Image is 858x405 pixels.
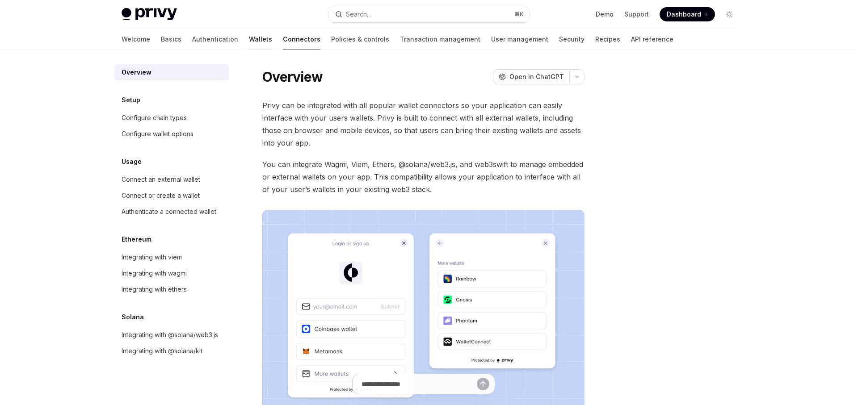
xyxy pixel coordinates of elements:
span: You can integrate Wagmi, Viem, Ethers, @solana/web3.js, and web3swift to manage embedded or exter... [262,158,585,196]
h5: Setup [122,95,140,105]
a: Integrating with viem [114,249,229,265]
input: Ask a question... [362,374,477,394]
a: Wallets [249,29,272,50]
a: Basics [161,29,181,50]
a: Connectors [283,29,320,50]
span: Open in ChatGPT [509,72,564,81]
span: ⌘ K [514,11,524,18]
a: Integrating with @solana/kit [114,343,229,359]
a: Recipes [595,29,620,50]
div: Integrating with wagmi [122,268,187,279]
span: Privy can be integrated with all popular wallet connectors so your application can easily interfa... [262,99,585,149]
div: Connect an external wallet [122,174,200,185]
a: Welcome [122,29,150,50]
div: Configure wallet options [122,129,193,139]
a: Configure chain types [114,110,229,126]
div: Integrating with ethers [122,284,187,295]
div: Overview [122,67,151,78]
a: Authenticate a connected wallet [114,204,229,220]
div: Search... [346,9,371,20]
div: Integrating with @solana/kit [122,346,202,356]
h1: Overview [262,69,323,85]
h5: Usage [122,156,142,167]
span: Dashboard [667,10,701,19]
a: Policies & controls [331,29,389,50]
div: Integrating with viem [122,252,182,263]
a: Dashboard [660,7,715,21]
div: Authenticate a connected wallet [122,206,216,217]
button: Open in ChatGPT [493,69,569,84]
a: Authentication [192,29,238,50]
h5: Ethereum [122,234,151,245]
a: Configure wallet options [114,126,229,142]
a: Security [559,29,585,50]
a: Integrating with wagmi [114,265,229,281]
div: Connect or create a wallet [122,190,200,201]
a: Transaction management [400,29,480,50]
div: Configure chain types [122,113,187,123]
button: Toggle dark mode [722,7,736,21]
a: Overview [114,64,229,80]
a: Connect or create a wallet [114,188,229,204]
a: User management [491,29,548,50]
img: light logo [122,8,177,21]
a: Connect an external wallet [114,171,229,188]
a: Integrating with ethers [114,281,229,297]
a: API reference [631,29,673,50]
h5: Solana [122,312,144,322]
a: Demo [596,10,614,19]
button: Open search [329,6,529,22]
div: Integrating with @solana/web3.js [122,330,218,340]
button: Send message [477,378,489,390]
a: Support [624,10,649,19]
a: Integrating with @solana/web3.js [114,327,229,343]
